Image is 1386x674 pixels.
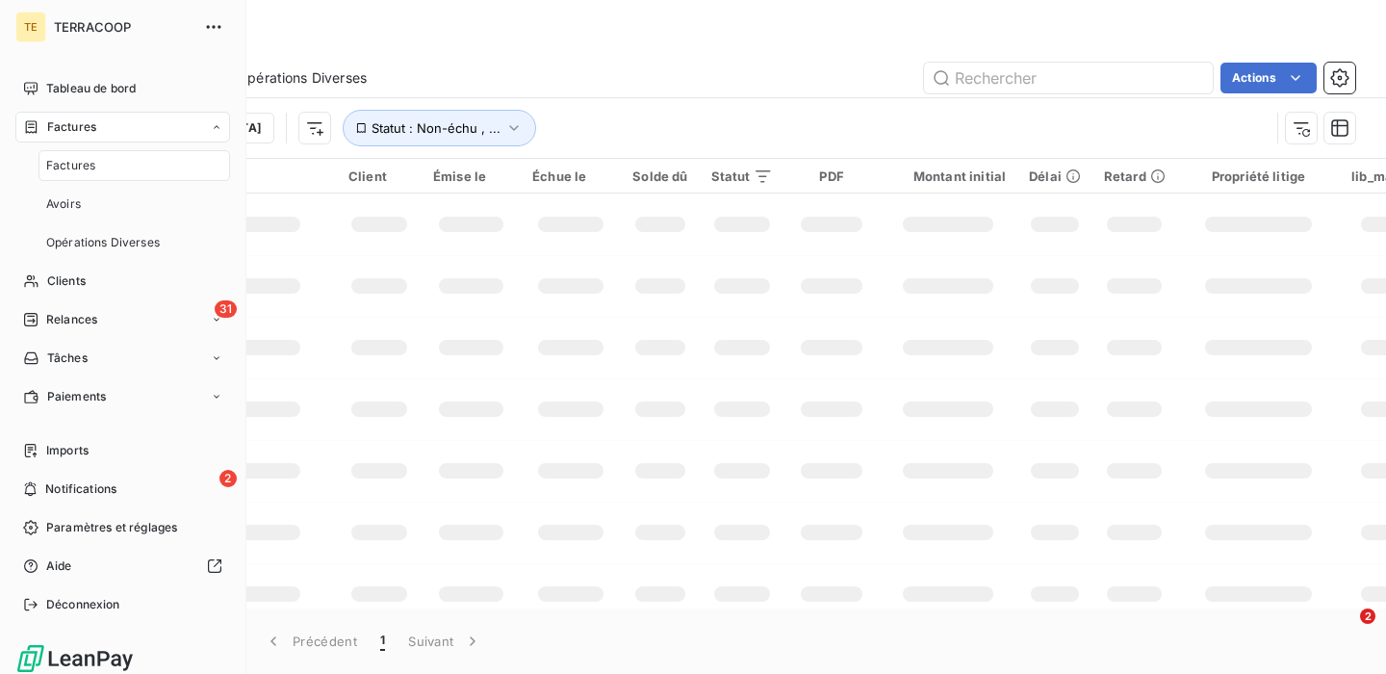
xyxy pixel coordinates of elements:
div: Délai [1029,168,1081,184]
button: Suivant [397,621,494,661]
span: Paramètres et réglages [46,519,177,536]
button: Actions [1220,63,1317,93]
span: 2 [219,470,237,487]
span: Tâches [47,350,88,367]
a: Aide [15,551,230,582]
div: Solde dû [632,168,687,184]
button: Précédent [252,621,369,661]
span: Avoirs [46,195,81,213]
span: Imports [46,442,89,459]
span: Paiements [47,388,106,405]
span: Notifications [45,480,116,498]
span: Tableau de bord [46,80,136,97]
span: Relances [46,311,97,328]
div: TE [15,12,46,42]
iframe: Intercom live chat [1321,609,1367,655]
span: Factures [46,157,95,174]
div: Client [348,168,410,184]
span: Aide [46,557,72,575]
input: Rechercher [924,63,1213,93]
div: Émise le [433,168,509,184]
div: Échue le [532,168,609,184]
div: Montant initial [890,168,1006,184]
span: Clients [47,272,86,290]
button: Statut : Non-échu , ... [343,110,536,146]
span: Opérations Diverses [46,234,160,251]
div: Propriété litige [1189,168,1328,184]
div: PDF [796,168,866,184]
div: Retard [1104,168,1166,184]
span: TERRACOOP [54,19,192,35]
span: 1 [380,632,385,651]
span: Factures [47,118,96,136]
span: Statut : Non-échu , ... [372,120,500,136]
span: Opérations Diverses [237,68,367,88]
img: Logo LeanPay [15,643,135,674]
span: 2 [1360,609,1375,624]
button: 1 [369,621,397,661]
span: Déconnexion [46,596,120,613]
div: Statut [711,168,774,184]
span: 31 [215,300,237,318]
